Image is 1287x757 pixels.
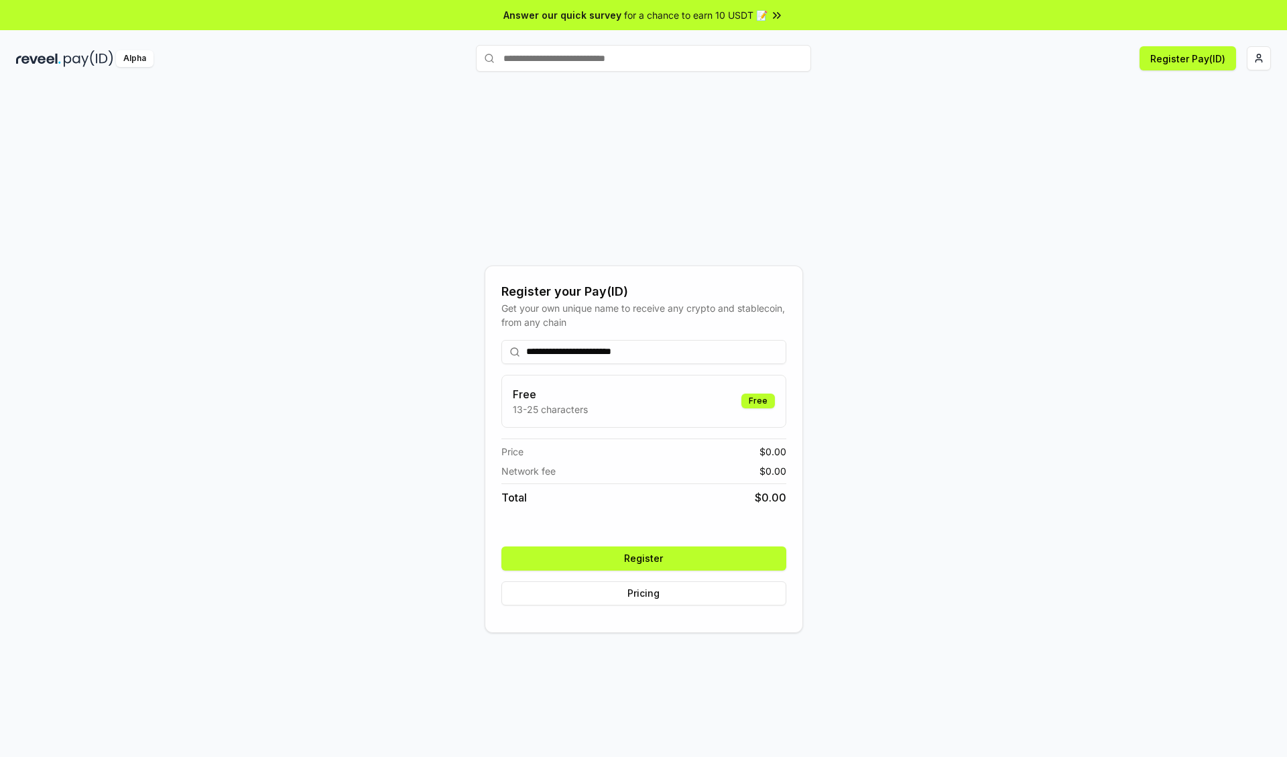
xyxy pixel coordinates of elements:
[755,489,786,506] span: $ 0.00
[501,282,786,301] div: Register your Pay(ID)
[501,445,524,459] span: Price
[759,464,786,478] span: $ 0.00
[501,464,556,478] span: Network fee
[501,581,786,605] button: Pricing
[501,301,786,329] div: Get your own unique name to receive any crypto and stablecoin, from any chain
[503,8,621,22] span: Answer our quick survey
[759,445,786,459] span: $ 0.00
[624,8,768,22] span: for a chance to earn 10 USDT 📝
[513,386,588,402] h3: Free
[501,546,786,571] button: Register
[16,50,61,67] img: reveel_dark
[501,489,527,506] span: Total
[64,50,113,67] img: pay_id
[741,394,775,408] div: Free
[1140,46,1236,70] button: Register Pay(ID)
[513,402,588,416] p: 13-25 characters
[116,50,154,67] div: Alpha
